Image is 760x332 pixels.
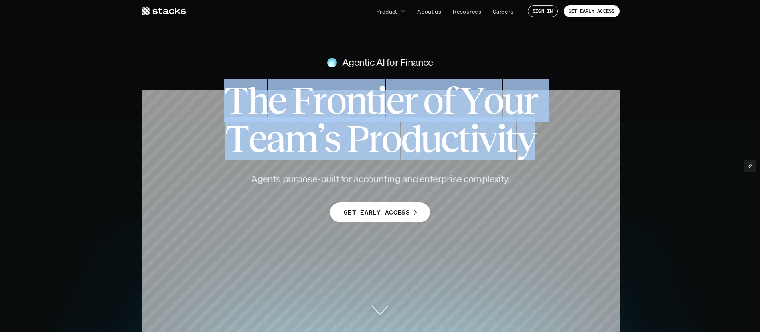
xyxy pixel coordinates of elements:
[237,172,524,186] h4: Agents purpose-built for accounting and enterprise complexity.
[346,120,368,158] span: P
[342,56,433,69] h4: Agentic AI for Finance
[488,4,518,18] a: Careers
[460,81,483,120] span: Y
[503,81,523,120] span: u
[493,7,513,16] p: Careers
[224,81,247,120] span: T
[344,207,410,218] p: GET EARLY ACCESS
[377,81,385,120] span: i
[381,120,400,158] span: o
[533,8,553,14] p: SIGN IN
[326,81,345,120] span: o
[368,120,381,158] span: r
[330,202,430,222] a: GET EARLY ACCESS
[417,7,441,16] p: About us
[403,81,417,120] span: r
[376,7,397,16] p: Product
[345,81,365,120] span: n
[266,120,284,158] span: a
[423,81,442,120] span: o
[324,120,340,158] span: s
[478,120,496,158] span: v
[453,7,481,16] p: Resources
[564,5,620,17] a: GET EARLY ACCESS
[247,81,267,120] span: h
[292,81,312,120] span: F
[268,81,285,120] span: e
[496,120,505,158] span: i
[517,120,535,158] span: y
[744,160,756,172] button: Edit Framer Content
[448,4,486,18] a: Resources
[413,4,446,18] a: About us
[442,81,454,120] span: f
[401,120,420,158] span: d
[569,8,615,14] p: GET EARLY ACCESS
[248,120,266,158] span: e
[386,81,403,120] span: e
[528,5,558,17] a: SIGN IN
[469,120,478,158] span: i
[483,81,502,120] span: o
[420,120,440,158] span: u
[317,120,324,158] span: ’
[523,81,536,120] span: r
[505,120,516,158] span: t
[284,120,317,158] span: m
[365,81,377,120] span: t
[225,120,248,158] span: T
[440,120,458,158] span: c
[312,81,326,120] span: r
[458,120,469,158] span: t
